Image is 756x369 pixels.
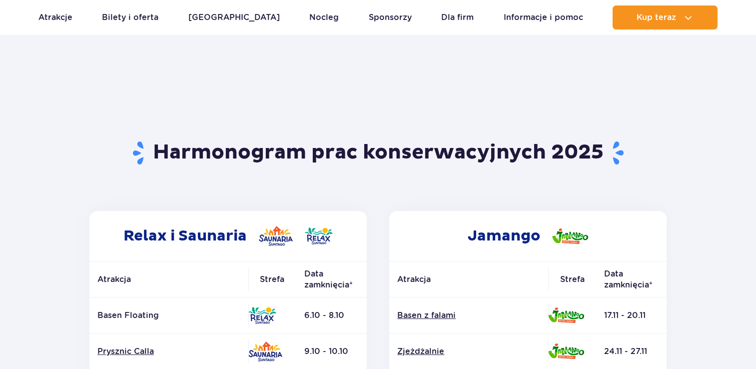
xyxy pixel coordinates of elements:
[188,5,280,29] a: [GEOGRAPHIC_DATA]
[548,261,596,297] th: Strefa
[248,261,296,297] th: Strefa
[248,307,276,324] img: Relax
[89,211,367,261] h2: Relax i Saunaria
[248,341,282,361] img: Saunaria
[38,5,72,29] a: Atrakcje
[613,5,718,29] button: Kup teraz
[596,261,667,297] th: Data zamknięcia*
[296,297,367,333] td: 6.10 - 8.10
[548,307,584,323] img: Jamango
[305,227,333,244] img: Relax
[637,13,676,22] span: Kup teraz
[548,343,584,359] img: Jamango
[89,261,248,297] th: Atrakcja
[441,5,474,29] a: Dla firm
[309,5,339,29] a: Nocleg
[97,346,240,357] a: Prysznic Calla
[102,5,158,29] a: Bilety i oferta
[259,226,293,246] img: Saunaria
[85,140,671,166] h1: Harmonogram prac konserwacyjnych 2025
[596,297,667,333] td: 17.11 - 20.11
[397,346,540,357] a: Zjeżdżalnie
[369,5,412,29] a: Sponsorzy
[389,211,667,261] h2: Jamango
[504,5,583,29] a: Informacje i pomoc
[552,228,588,244] img: Jamango
[296,261,367,297] th: Data zamknięcia*
[97,310,240,321] p: Basen Floating
[397,310,540,321] a: Basen z falami
[389,261,548,297] th: Atrakcja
